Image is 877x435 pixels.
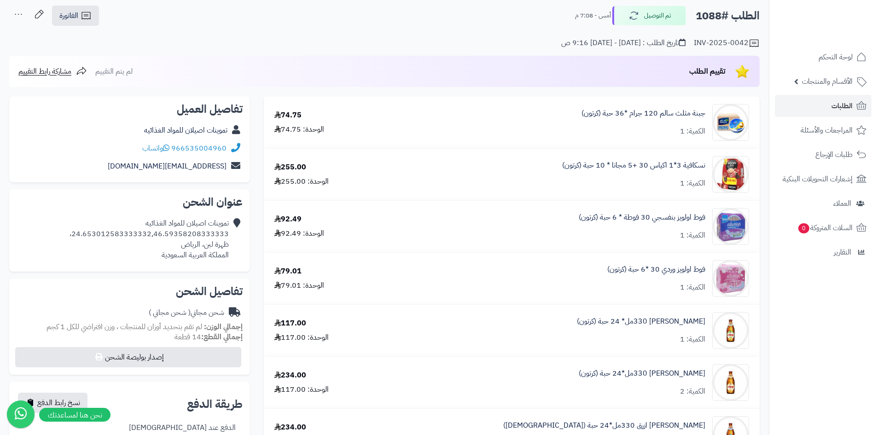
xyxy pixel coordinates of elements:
img: 1747727413-90c0d877-8358-4682-89fa-0117a071-90x90.jpg [713,364,749,401]
a: العملاء [775,192,871,215]
div: الكمية: 1 [680,126,705,137]
a: مشاركة رابط التقييم [18,66,87,77]
a: [EMAIL_ADDRESS][DOMAIN_NAME] [108,161,227,172]
span: الطلبات [831,99,853,112]
h2: عنوان الشحن [17,197,243,208]
span: لم تقم بتحديد أوزان للمنتجات ، وزن افتراضي للكل 1 كجم [46,321,202,332]
a: 966535004960 [171,143,227,154]
h2: الطلب #1088 [696,6,760,25]
img: 1747327806-Screenshot%202025-05-15%20194829-90x90.jpg [713,104,749,141]
a: [PERSON_NAME] 330مل* 24 حبة (كرتون) [577,316,705,327]
div: الكمية: 1 [680,282,705,293]
img: 1747343287-81f9ODSZzBL._AC_SL1500-90x90.jpg [713,156,749,193]
small: أمس - 7:08 م [575,11,611,20]
button: نسخ رابط الدفع [18,393,87,413]
div: 234.00 [274,422,306,433]
span: طلبات الإرجاع [815,148,853,161]
a: إشعارات التحويلات البنكية [775,168,871,190]
div: الوحدة: 74.75 [274,124,324,135]
a: [PERSON_NAME] ازرق 330مل*24 حبة ([DEMOGRAPHIC_DATA]) [503,420,705,431]
div: الوحدة: 79.01 [274,280,324,291]
h2: تفاصيل الشحن [17,286,243,297]
div: الوحدة: 117.00 [274,384,329,395]
div: الكمية: 2 [680,386,705,397]
a: تموينات اصيلان للمواد الغذائيه [144,125,227,136]
div: الوحدة: 92.49 [274,228,324,239]
a: التقارير [775,241,871,263]
img: 1747727251-6e562dc2-177b-4697-85bf-e38f79d8-90x90.jpg [713,312,749,349]
div: الوحدة: 117.00 [274,332,329,343]
span: الفاتورة [59,10,78,21]
button: تم التوصيل [612,6,686,25]
span: لوحة التحكم [819,51,853,64]
div: شحن مجاني [149,307,224,318]
span: 0 [798,223,809,233]
div: الكمية: 1 [680,178,705,189]
h2: تفاصيل العميل [17,104,243,115]
div: 117.00 [274,318,306,329]
span: نسخ رابط الدفع [37,397,80,408]
h2: طريقة الدفع [187,399,243,410]
a: [PERSON_NAME] 330مل*24 حبة (كرتون) [579,368,705,379]
span: مشاركة رابط التقييم [18,66,71,77]
div: 92.49 [274,214,302,225]
span: المراجعات والأسئلة [801,124,853,137]
button: إصدار بوليصة الشحن [15,347,241,367]
span: العملاء [833,197,851,210]
a: فوط اولويز وردي 30 *6 حبة (كرتون) [607,264,705,275]
a: طلبات الإرجاع [775,144,871,166]
a: واتساب [142,143,169,154]
div: الدفع عند [DEMOGRAPHIC_DATA] [129,423,236,433]
a: السلات المتروكة0 [775,217,871,239]
div: تاريخ الطلب : [DATE] - [DATE] 9:16 ص [561,38,685,48]
div: تموينات اصيلان للمواد الغذائيه 24.653012583333332,46.59358208333333، ظهرة لبن، الرياض المملكة الع... [70,218,229,260]
div: 255.00 [274,162,306,173]
div: 234.00 [274,370,306,381]
a: نسكافية 3*1 اكياس 30 +5 مجانا * 10 حبة (كرتون) [562,160,705,171]
a: المراجعات والأسئلة [775,119,871,141]
img: 1747491706-1ab535ce-a2dc-4272-b533-cff6ad5f-90x90.jpg [713,208,749,245]
span: لم يتم التقييم [95,66,133,77]
div: 74.75 [274,110,302,121]
span: التقارير [834,246,851,259]
a: فوط اولويز بنفسجي 30 فوطة * 6 حبة (كرتون) [579,212,705,223]
span: الأقسام والمنتجات [802,75,853,88]
span: تقييم الطلب [689,66,726,77]
a: جبنة مثلث سالم 120 جرام *36 حبة (كرتون) [581,108,705,119]
div: 79.01 [274,266,302,277]
span: السلات المتروكة [797,221,853,234]
span: ( شحن مجاني ) [149,307,191,318]
div: الوحدة: 255.00 [274,176,329,187]
span: إشعارات التحويلات البنكية [783,173,853,186]
a: لوحة التحكم [775,46,871,68]
strong: إجمالي القطع: [201,331,243,342]
strong: إجمالي الوزن: [204,321,243,332]
a: الفاتورة [52,6,99,26]
div: الكمية: 1 [680,334,705,345]
a: الطلبات [775,95,871,117]
div: INV-2025-0042 [694,38,760,49]
img: 1747491867-61f2dbc2-26a6-427f-9345-f0fbb213-90x90.jpg [713,260,749,297]
div: الكمية: 1 [680,230,705,241]
small: 14 قطعة [174,331,243,342]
